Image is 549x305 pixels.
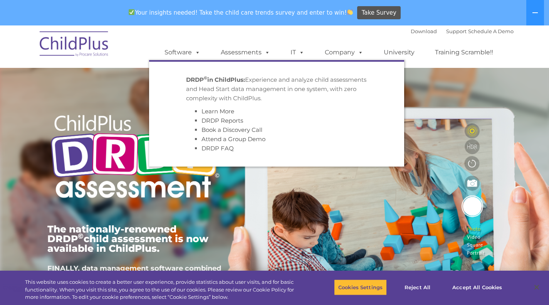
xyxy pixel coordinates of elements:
[376,45,422,60] a: University
[468,28,514,34] a: Schedule A Demo
[213,45,278,60] a: Assessments
[317,45,371,60] a: Company
[393,279,442,295] button: Reject All
[446,28,467,34] a: Support
[411,28,514,34] font: |
[78,232,84,241] sup: ©
[186,75,367,103] p: Experience and analyze child assessments and Head Start data management in one system, with zero ...
[357,6,401,20] a: Take Survey
[201,126,262,133] a: Book a Discovery Call
[36,26,113,64] img: ChildPlus by Procare Solutions
[186,76,245,83] strong: DRDP in ChildPlus:
[126,5,356,20] span: Your insights needed! Take the child care trends survey and enter to win!
[47,104,222,211] img: Copyright - DRDP Logo Light
[201,117,243,124] a: DRDP Reports
[528,279,545,296] button: Close
[283,45,312,60] a: IT
[448,279,506,295] button: Accept All Cookies
[47,264,221,294] span: FINALLY, data management software combined with child development assessments in ONE POWERFUL sys...
[201,108,234,115] a: Learn More
[362,6,396,20] span: Take Survey
[334,279,387,295] button: Cookies Settings
[411,28,437,34] a: Download
[47,223,208,254] span: The nationally-renowned DRDP child assessment is now available in ChildPlus.
[204,75,207,81] sup: ©
[347,9,353,15] img: 👏
[201,135,265,143] a: Attend a Group Demo
[25,278,302,301] div: This website uses cookies to create a better user experience, provide statistics about user visit...
[157,45,208,60] a: Software
[129,9,134,15] img: ✅
[201,145,234,152] a: DRDP FAQ
[427,45,501,60] a: Training Scramble!!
